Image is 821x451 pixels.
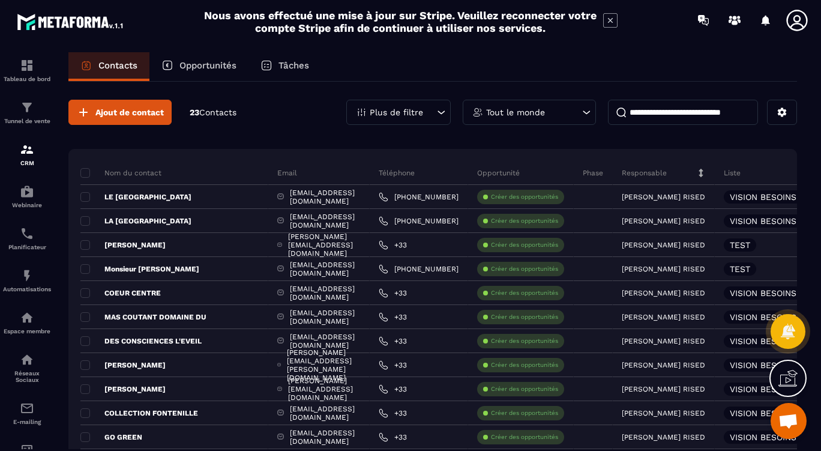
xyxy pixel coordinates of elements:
[3,344,51,392] a: social-networksocial-networkRéseaux Sociaux
[491,241,558,249] p: Créer des opportunités
[3,160,51,166] p: CRM
[248,52,321,81] a: Tâches
[17,11,125,32] img: logo
[95,106,164,118] span: Ajout de contact
[622,361,705,369] p: [PERSON_NAME] RISED
[622,337,705,345] p: [PERSON_NAME] RISED
[491,409,558,417] p: Créer des opportunités
[730,385,796,393] p: VISION BESOINS
[3,286,51,292] p: Automatisations
[20,58,34,73] img: formation
[730,409,796,417] p: VISION BESOINS
[3,49,51,91] a: formationformationTableau de bord
[622,313,705,321] p: [PERSON_NAME] RISED
[68,52,149,81] a: Contacts
[622,241,705,249] p: [PERSON_NAME] RISED
[622,193,705,201] p: [PERSON_NAME] RISED
[379,384,407,394] a: +33
[622,217,705,225] p: [PERSON_NAME] RISED
[583,168,603,178] p: Phase
[80,312,206,322] p: MAS COUTANT DOMAINE DU
[730,361,796,369] p: VISION BESOINS
[3,175,51,217] a: automationsautomationsWebinaire
[622,409,705,417] p: [PERSON_NAME] RISED
[379,432,407,442] a: +33
[477,168,520,178] p: Opportunité
[80,288,161,298] p: COEUR CENTRE
[491,289,558,297] p: Créer des opportunités
[20,353,34,367] img: social-network
[80,264,199,274] p: Monsieur [PERSON_NAME]
[20,100,34,115] img: formation
[20,401,34,416] img: email
[379,408,407,418] a: +33
[80,336,202,346] p: DES CONSCIENCES L'EVEIL
[80,168,161,178] p: Nom du contact
[20,310,34,325] img: automations
[622,168,667,178] p: Responsable
[3,301,51,344] a: automationsautomationsEspace membre
[3,202,51,208] p: Webinaire
[80,240,166,250] p: [PERSON_NAME]
[20,184,34,199] img: automations
[3,392,51,434] a: emailemailE-mailing
[491,265,558,273] p: Créer des opportunités
[20,268,34,283] img: automations
[80,192,191,202] p: LE [GEOGRAPHIC_DATA]
[20,226,34,241] img: scheduler
[80,408,198,418] p: COLLECTION FONTENILLE
[80,360,166,370] p: [PERSON_NAME]
[199,107,236,117] span: Contacts
[80,216,191,226] p: LA [GEOGRAPHIC_DATA]
[491,361,558,369] p: Créer des opportunités
[3,244,51,250] p: Planificateur
[370,108,423,117] p: Plus de filtre
[622,433,705,441] p: [PERSON_NAME] RISED
[68,100,172,125] button: Ajout de contact
[80,384,166,394] p: [PERSON_NAME]
[379,216,459,226] a: [PHONE_NUMBER]
[491,385,558,393] p: Créer des opportunités
[379,360,407,370] a: +33
[190,107,236,118] p: 23
[491,313,558,321] p: Créer des opportunités
[379,264,459,274] a: [PHONE_NUMBER]
[724,168,741,178] p: Liste
[277,168,297,178] p: Email
[3,217,51,259] a: schedulerschedulerPlanificateur
[730,241,750,249] p: TEST
[730,193,796,201] p: VISION BESOINS
[379,336,407,346] a: +33
[3,370,51,383] p: Réseaux Sociaux
[730,217,796,225] p: VISION BESOINS
[20,142,34,157] img: formation
[379,168,415,178] p: Téléphone
[771,403,807,439] a: Ouvrir le chat
[622,289,705,297] p: [PERSON_NAME] RISED
[3,328,51,334] p: Espace membre
[730,337,796,345] p: VISION BESOINS
[3,76,51,82] p: Tableau de bord
[379,240,407,250] a: +33
[491,337,558,345] p: Créer des opportunités
[149,52,248,81] a: Opportunités
[379,288,407,298] a: +33
[730,265,750,273] p: TEST
[622,385,705,393] p: [PERSON_NAME] RISED
[491,193,558,201] p: Créer des opportunités
[491,433,558,441] p: Créer des opportunités
[379,192,459,202] a: [PHONE_NUMBER]
[730,433,796,441] p: VISION BESOINS
[3,118,51,124] p: Tunnel de vente
[278,60,309,71] p: Tâches
[730,289,796,297] p: VISION BESOINS
[3,91,51,133] a: formationformationTunnel de vente
[179,60,236,71] p: Opportunités
[379,312,407,322] a: +33
[622,265,705,273] p: [PERSON_NAME] RISED
[3,419,51,425] p: E-mailing
[730,313,796,321] p: VISION BESOINS
[98,60,137,71] p: Contacts
[203,9,597,34] h2: Nous avons effectué une mise à jour sur Stripe. Veuillez reconnecter votre compte Stripe afin de ...
[3,133,51,175] a: formationformationCRM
